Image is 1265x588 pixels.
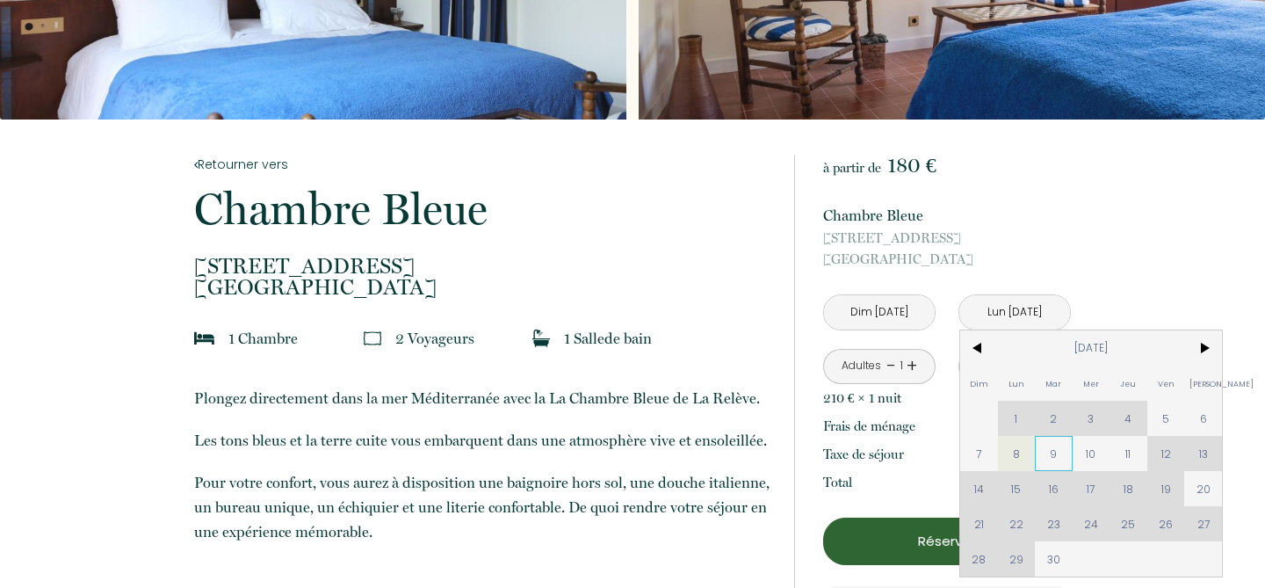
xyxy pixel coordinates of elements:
[823,518,1071,565] button: Réserver
[1184,401,1222,436] span: 6
[842,358,881,374] div: Adultes
[194,428,770,453] p: Les tons bleus et la terre cuite vous embarquent dans une atmosphère vive et ensoleillée.
[468,330,474,347] span: s
[823,228,1071,270] p: [GEOGRAPHIC_DATA]
[823,228,1071,249] span: [STREET_ADDRESS]
[228,326,298,351] p: 1 Chambre
[823,203,1071,228] p: Chambre Bleue
[194,386,770,410] p: Plongez directement dans la mer Méditerranée avec la La Chambre Bleue de La Relève.
[1035,436,1073,471] span: 9
[1035,541,1073,577] span: 30
[887,153,936,178] span: 180 €
[823,388,901,409] p: 210 € × 1 nuit
[1073,436,1110,471] span: 10
[1035,366,1073,401] span: Mar
[960,436,998,471] span: 7
[1184,330,1222,366] span: >
[194,256,770,277] span: [STREET_ADDRESS]
[998,330,1185,366] span: [DATE]
[960,366,998,401] span: Dim
[194,187,770,231] p: Chambre Bleue
[829,531,1065,552] p: Réserver
[564,326,652,351] p: 1 Salle de bain
[960,330,998,366] span: <
[907,352,917,380] a: +
[823,444,904,465] p: Taxe de séjour
[824,295,935,330] input: Arrivée
[1147,366,1185,401] span: Ven
[823,160,881,176] span: à partir de
[1184,366,1222,401] span: [PERSON_NAME]
[886,352,896,380] a: -
[998,366,1036,401] span: Lun
[1110,366,1147,401] span: Jeu
[194,470,770,544] p: Pour votre confort, vous aurez à disposition une baignoire hors sol, une douche italienne, un bur...
[1110,436,1147,471] span: 11
[998,436,1036,471] span: 8
[823,416,915,437] p: Frais de ménage
[897,358,906,374] div: 1
[959,295,1070,330] input: Départ
[1184,471,1222,506] span: 20
[395,326,474,351] p: 2 Voyageur
[1147,401,1185,436] span: 5
[823,472,852,493] p: Total
[194,256,770,298] p: [GEOGRAPHIC_DATA]
[1073,366,1110,401] span: Mer
[194,155,770,174] a: Retourner vers
[364,330,381,347] img: guests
